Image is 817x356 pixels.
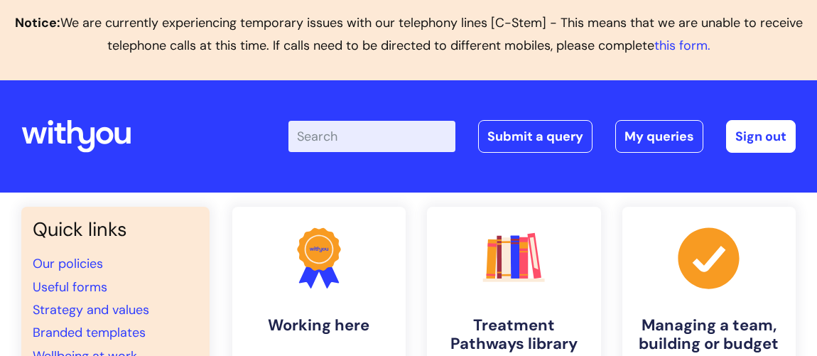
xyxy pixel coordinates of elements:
[634,316,785,354] h4: Managing a team, building or budget
[654,37,710,54] a: this form.
[615,120,703,153] a: My queries
[288,120,796,153] div: | -
[33,279,107,296] a: Useful forms
[726,120,796,153] a: Sign out
[33,255,103,272] a: Our policies
[15,14,60,31] b: Notice:
[11,11,806,58] p: We are currently experiencing temporary issues with our telephony lines [C-Stem] - This means tha...
[438,316,590,354] h4: Treatment Pathways library
[33,324,146,341] a: Branded templates
[478,120,593,153] a: Submit a query
[33,218,198,241] h3: Quick links
[244,316,395,335] h4: Working here
[33,301,149,318] a: Strategy and values
[288,121,455,152] input: Search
